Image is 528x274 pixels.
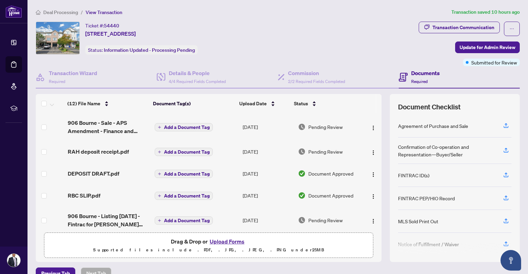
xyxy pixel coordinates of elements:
span: Upload Date [239,100,267,107]
div: Confirmation of Co-operation and Representation—Buyer/Seller [398,143,495,158]
div: FINTRAC ID(s) [398,171,429,179]
span: 906 Bourne - Listing [DATE] - Fintrac for [PERSON_NAME] and [PERSON_NAME].pdf [68,212,149,228]
th: Status [291,94,357,113]
span: Add a Document Tag [164,171,210,176]
span: Information Updated - Processing Pending [104,47,195,53]
h4: Documents [411,69,440,77]
button: Transaction Communication [419,22,500,33]
button: Logo [368,121,379,132]
th: Upload Date [236,94,291,113]
span: Required [49,79,65,84]
span: Add a Document Tag [164,218,210,223]
button: Add a Document Tag [155,170,213,178]
span: Deal Processing [43,9,78,15]
td: [DATE] [240,141,295,163]
button: Logo [368,190,379,201]
span: Status [294,100,308,107]
span: Drag & Drop orUpload FormsSupported files include .PDF, .JPG, .JPEG, .PNG under25MB [44,233,373,258]
img: Document Status [298,216,306,224]
button: Add a Document Tag [155,216,213,225]
span: Submitted for Review [471,59,517,66]
div: Transaction Communication [432,22,494,33]
img: Profile Icon [7,254,20,267]
span: home [36,10,41,15]
td: [DATE] [240,206,295,234]
img: Document Status [298,170,306,177]
h4: Details & People [169,69,226,77]
span: RBC SLIP.pdf [68,191,100,200]
h4: Transaction Wizard [49,69,97,77]
button: Add a Document Tag [155,147,213,156]
span: plus [158,194,161,198]
span: Document Checklist [398,102,461,112]
span: Pending Review [308,148,343,155]
span: plus [158,172,161,176]
img: Document Status [298,123,306,131]
button: Add a Document Tag [155,216,213,225]
span: Update for Admin Review [460,42,515,53]
span: Pending Review [308,123,343,131]
article: Transaction saved 10 hours ago [451,8,520,16]
span: [STREET_ADDRESS] [85,29,136,38]
button: Add a Document Tag [155,192,213,200]
img: IMG-E12398235_1.jpg [36,22,79,54]
button: Upload Forms [208,237,246,246]
span: plus [158,126,161,129]
img: Logo [371,125,376,131]
button: Update for Admin Review [455,41,520,53]
span: Required [411,79,428,84]
span: View Transaction [86,9,122,15]
button: Logo [368,215,379,226]
span: Add a Document Tag [164,150,210,154]
img: Document Status [298,192,306,199]
div: Status: [85,45,198,55]
span: Drag & Drop or [171,237,246,246]
th: Document Tag(s) [150,94,237,113]
span: 906 Bourne - Sale - APS Amendment - Finance and Inspection.pdf [68,119,149,135]
button: Add a Document Tag [155,169,213,178]
span: 2/2 Required Fields Completed [288,79,345,84]
td: [DATE] [240,184,295,206]
h4: Commission [288,69,345,77]
span: Pending Review [308,216,343,224]
button: Add a Document Tag [155,148,213,156]
button: Logo [368,168,379,179]
span: plus [158,150,161,154]
div: FINTRAC PEP/HIO Record [398,194,455,202]
button: Logo [368,146,379,157]
span: Add a Document Tag [164,125,210,130]
span: Add a Document Tag [164,193,210,198]
span: Document Approved [308,192,353,199]
span: Document Approved [308,170,353,177]
div: MLS Sold Print Out [398,217,438,225]
button: Open asap [500,250,521,271]
img: Document Status [298,148,306,155]
button: Add a Document Tag [155,191,213,200]
div: Ticket #: [85,22,119,29]
span: ellipsis [509,26,514,31]
span: RAH deposit receipt.pdf [68,147,129,156]
img: Logo [371,172,376,177]
span: 54440 [104,23,119,29]
div: Notice of Fulfillment / Waiver [398,240,459,248]
img: Logo [371,218,376,224]
p: Supported files include .PDF, .JPG, .JPEG, .PNG under 25 MB [48,246,369,254]
img: Logo [371,150,376,155]
li: / [81,8,83,16]
img: Logo [371,194,376,199]
span: 4/4 Required Fields Completed [169,79,226,84]
button: Add a Document Tag [155,123,213,131]
span: DEPOSIT DRAFT.pdf [68,169,119,178]
div: Agreement of Purchase and Sale [398,122,468,130]
img: logo [5,5,22,18]
span: (12) File Name [67,100,100,107]
th: (12) File Name [65,94,150,113]
td: [DATE] [240,113,295,141]
td: [DATE] [240,163,295,184]
span: plus [158,219,161,222]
